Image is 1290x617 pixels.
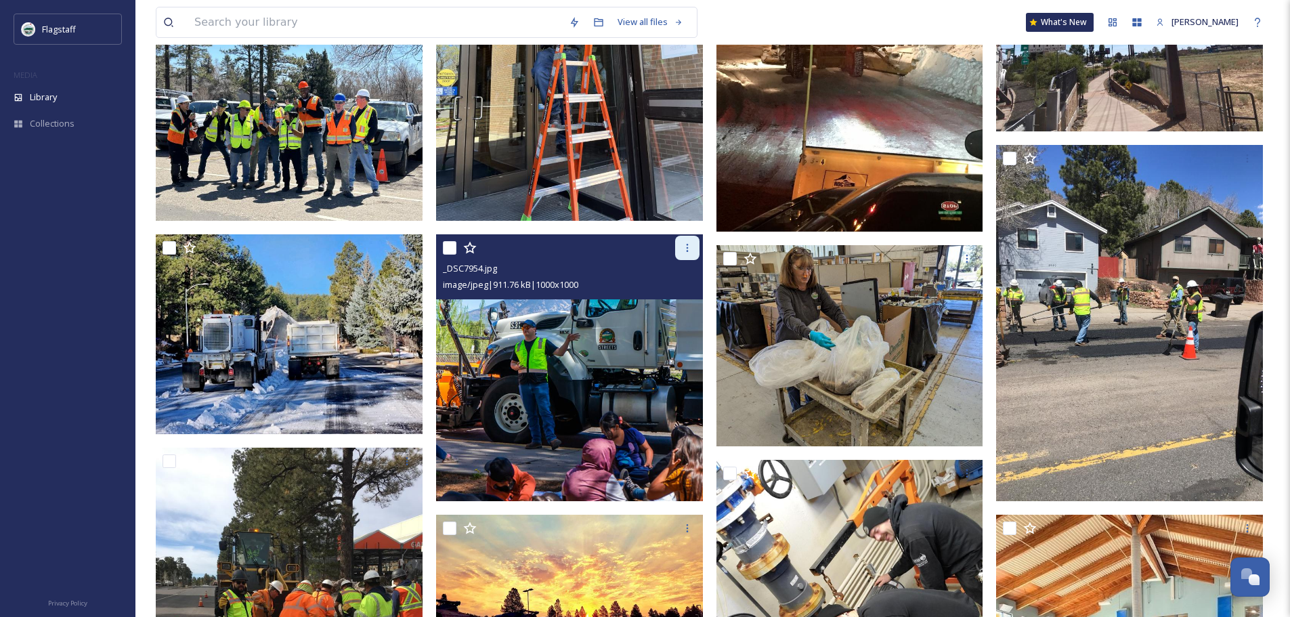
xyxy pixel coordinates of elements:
span: [PERSON_NAME] [1171,16,1239,28]
img: images%20%282%29.jpeg [22,22,35,36]
span: _DSC7954.jpg [443,262,497,274]
span: MEDIA [14,70,37,80]
img: solid waste 1.jpg [716,245,983,446]
a: Privacy Policy [48,594,87,610]
img: plowing image 2.jpg [156,234,423,435]
button: Open Chat [1230,557,1270,597]
span: image/jpeg | 911.76 kB | 1000 x 1000 [443,278,578,291]
span: Collections [30,117,74,130]
span: Flagstaff [42,23,76,35]
input: Search your library [188,7,562,37]
img: Streets 2.jpg [996,145,1263,501]
span: Library [30,91,57,104]
span: Privacy Policy [48,599,87,608]
img: Facilities Team photo fun.jpg [156,20,423,221]
a: What's New [1026,13,1094,32]
a: View all files [611,9,690,35]
img: _DSC7954.jpg [436,234,703,501]
a: [PERSON_NAME] [1149,9,1245,35]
